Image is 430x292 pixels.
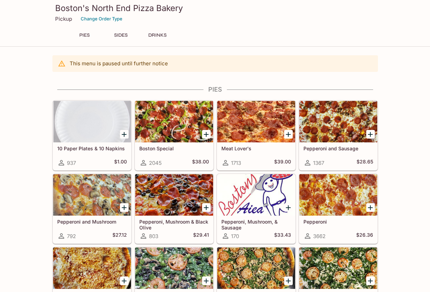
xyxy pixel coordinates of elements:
[303,219,373,225] h5: Pepperoni
[366,276,375,285] button: Add Spinach, Garlic & Tomato
[357,159,373,167] h5: $28.65
[53,174,131,216] div: Pepperoni and Mushroom
[192,159,209,167] h5: $38.00
[284,130,293,139] button: Add Meat Lover's
[274,159,291,167] h5: $39.00
[139,145,209,151] h5: Boston Special
[149,233,158,239] span: 803
[106,30,137,40] button: SIDES
[299,247,377,289] div: Spinach, Garlic & Tomato
[284,203,293,212] button: Add Pepperoni, Mushroom, & Sausage
[55,3,375,13] h3: Boston's North End Pizza Bakery
[67,233,76,239] span: 792
[53,101,131,170] a: 10 Paper Plates & 10 Napkins937$1.00
[231,160,241,166] span: 1713
[202,276,211,285] button: Add Veggie
[299,101,377,142] div: Pepperoni and Sausage
[120,276,129,285] button: Add Cheese
[299,174,378,244] a: Pepperoni3662$26.36
[55,16,72,22] p: Pickup
[217,247,295,289] div: Big Red
[221,219,291,230] h5: Pepperoni, Mushroom, & Sausage
[53,101,131,142] div: 10 Paper Plates & 10 Napkins
[217,101,296,170] a: Meat Lover's1713$39.00
[135,101,213,170] a: Boston Special2045$38.00
[202,203,211,212] button: Add Pepperoni, Mushroom & Black Olive
[149,160,162,166] span: 2045
[57,219,127,225] h5: Pepperoni and Mushroom
[142,30,173,40] button: DRINKS
[202,130,211,139] button: Add Boston Special
[135,174,213,216] div: Pepperoni, Mushroom & Black Olive
[274,232,291,240] h5: $33.43
[356,232,373,240] h5: $26.36
[193,232,209,240] h5: $29.41
[299,174,377,216] div: Pepperoni
[284,276,293,285] button: Add Big Red
[303,145,373,151] h5: Pepperoni and Sausage
[299,101,378,170] a: Pepperoni and Sausage1367$28.65
[52,86,378,93] h4: PIES
[135,101,213,142] div: Boston Special
[120,203,129,212] button: Add Pepperoni and Mushroom
[53,174,131,244] a: Pepperoni and Mushroom792$27.12
[78,13,126,24] button: Change Order Type
[313,160,324,166] span: 1367
[112,232,127,240] h5: $27.12
[120,130,129,139] button: Add 10 Paper Plates & 10 Napkins
[70,60,168,67] p: This menu is paused until further notice
[366,203,375,212] button: Add Pepperoni
[231,233,239,239] span: 170
[217,101,295,142] div: Meat Lover's
[221,145,291,151] h5: Meat Lover's
[67,160,76,166] span: 937
[366,130,375,139] button: Add Pepperoni and Sausage
[217,174,295,216] div: Pepperoni, Mushroom, & Sausage
[139,219,209,230] h5: Pepperoni, Mushroom & Black Olive
[217,174,296,244] a: Pepperoni, Mushroom, & Sausage170$33.43
[313,233,326,239] span: 3662
[135,174,213,244] a: Pepperoni, Mushroom & Black Olive803$29.41
[57,145,127,151] h5: 10 Paper Plates & 10 Napkins
[135,247,213,289] div: Veggie
[69,30,100,40] button: PIES
[53,247,131,289] div: Cheese
[114,159,127,167] h5: $1.00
